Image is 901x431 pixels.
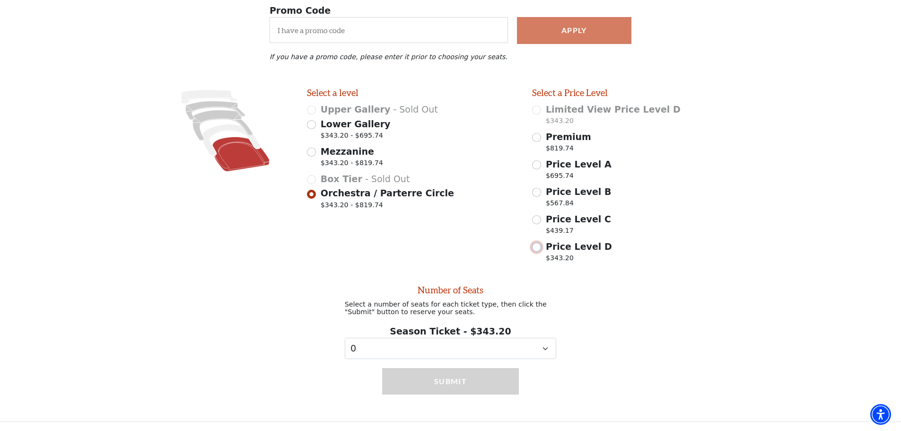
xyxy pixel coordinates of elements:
input: Price Level C [532,215,541,224]
span: Lower Gallery [321,119,391,129]
p: $343.20 [546,253,612,266]
span: Box Tier [321,174,362,184]
h2: Select a level [307,88,519,98]
span: Upper Gallery [321,104,391,114]
p: $819.74 [546,143,591,156]
span: $343.20 - $819.74 [321,200,454,213]
span: Limited View Price Level D [546,104,681,114]
input: Price Level D [532,243,541,252]
span: Premium [546,132,591,142]
p: $343.20 [546,116,681,129]
p: $439.17 [546,226,611,238]
span: - Sold Out [365,174,410,184]
p: $567.84 [546,198,611,211]
span: Price Level C [546,214,611,224]
h2: Select a Price Level [532,88,744,98]
input: Price Level B [532,188,541,197]
span: $343.20 - $819.74 [321,158,383,171]
h2: Number of Seats [345,285,557,296]
select: Select quantity for Season Ticket [345,338,557,359]
p: If you have a promo code, please enter it prior to choosing your seats. [270,53,631,61]
p: $695.74 [546,171,612,184]
input: Premium [532,133,541,142]
p: Select a number of seats for each ticket type, then click the "Submit" button to reserve your seats. [345,300,557,316]
span: - Sold Out [393,104,437,114]
div: Season Ticket - $343.20 [345,325,557,359]
span: Price Level D [546,241,612,252]
span: Mezzanine [321,146,374,157]
span: Orchestra / Parterre Circle [321,188,454,198]
p: Promo Code [270,4,631,18]
span: Price Level A [546,159,612,169]
div: Accessibility Menu [870,404,891,425]
input: I have a promo code [270,17,508,43]
input: Price Level A [532,160,541,169]
span: $343.20 - $695.74 [321,131,391,143]
span: Price Level B [546,186,611,197]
